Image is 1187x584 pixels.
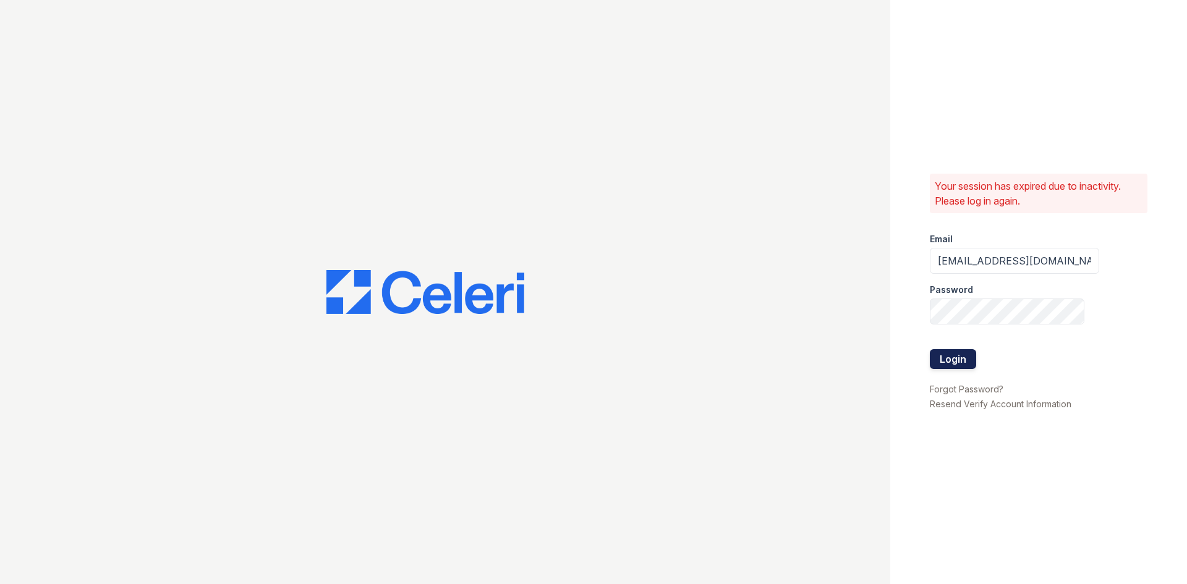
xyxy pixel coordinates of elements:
[326,270,524,315] img: CE_Logo_Blue-a8612792a0a2168367f1c8372b55b34899dd931a85d93a1a3d3e32e68fde9ad4.png
[930,233,953,245] label: Email
[930,284,973,296] label: Password
[935,179,1142,208] p: Your session has expired due to inactivity. Please log in again.
[930,349,976,369] button: Login
[930,399,1071,409] a: Resend Verify Account Information
[930,384,1003,394] a: Forgot Password?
